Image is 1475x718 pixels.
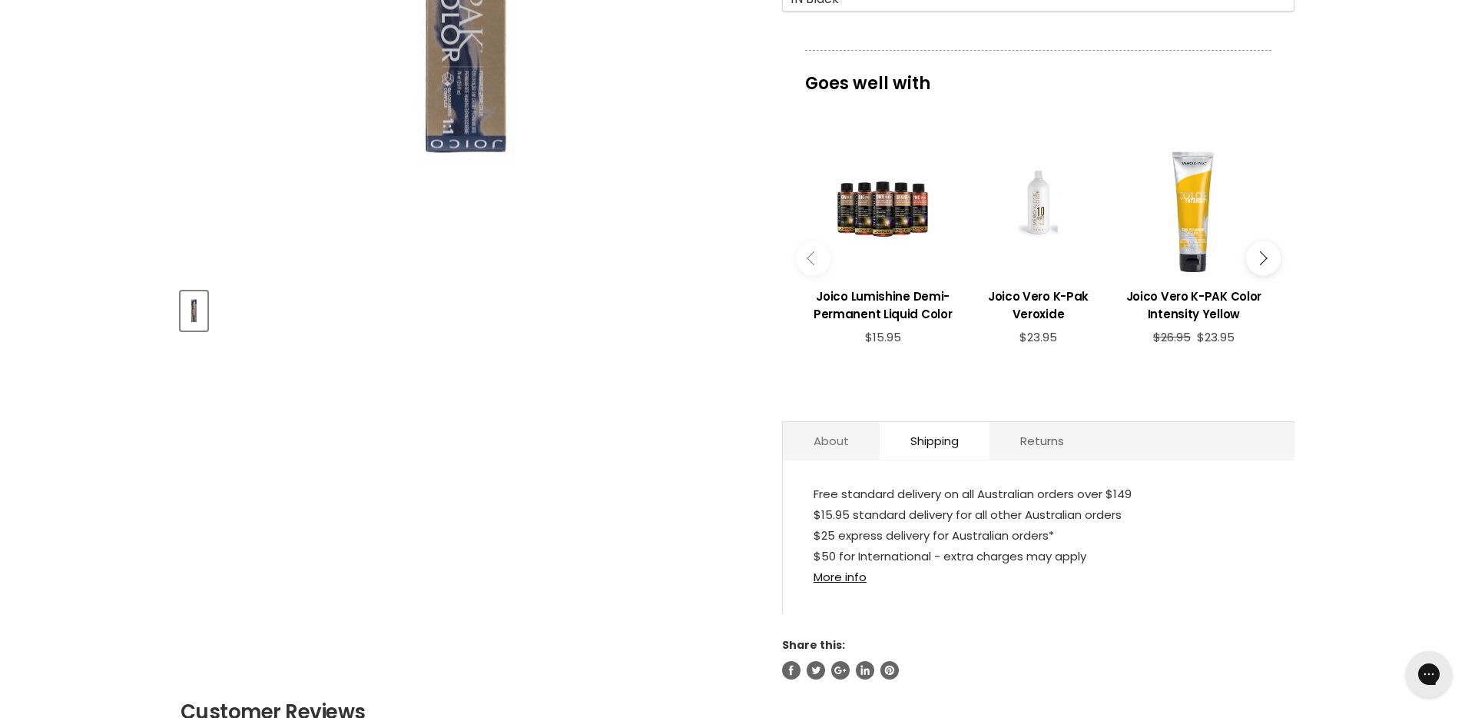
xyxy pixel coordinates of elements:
[25,25,37,37] img: logo_orange.svg
[968,288,1108,323] h3: Joico Vero K-Pak Veroxide
[968,276,1108,331] a: View product:Joico Vero K-Pak Veroxide
[783,422,880,460] a: About
[813,288,953,323] h3: Joico Lumishine Demi-Permanent Liquid Color
[170,91,259,101] div: Keywords by Traffic
[813,276,953,331] a: View product:Joico Lumishine Demi-Permanent Liquid Color
[43,25,75,37] div: v 4.0.25
[1124,288,1264,323] h3: Joico Vero K-PAK Color Intensity Yellow
[814,569,867,585] a: More info
[58,91,138,101] div: Domain Overview
[25,40,37,52] img: website_grey.svg
[181,291,207,331] button: Joico Vero K-Pak Color
[153,89,165,101] img: tab_keywords_by_traffic_grey.svg
[1124,276,1264,331] a: View product:Joico Vero K-PAK Color Intensity Yellow
[182,293,206,329] img: Joico Vero K-Pak Color
[178,287,757,331] div: Product thumbnails
[989,422,1095,460] a: Returns
[814,484,1264,590] p: Free standard delivery on all Australian orders over $149 $15.95 standard delivery for all other ...
[1153,329,1191,345] span: $26.95
[1197,329,1235,345] span: $23.95
[782,637,845,653] span: Share this:
[880,422,989,460] a: Shipping
[865,329,901,345] span: $15.95
[1019,329,1057,345] span: $23.95
[1398,646,1460,703] iframe: Gorgias live chat messenger
[782,638,1294,680] aside: Share this:
[805,50,1271,101] p: Goes well with
[41,89,54,101] img: tab_domain_overview_orange.svg
[40,40,169,52] div: Domain: [DOMAIN_NAME]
